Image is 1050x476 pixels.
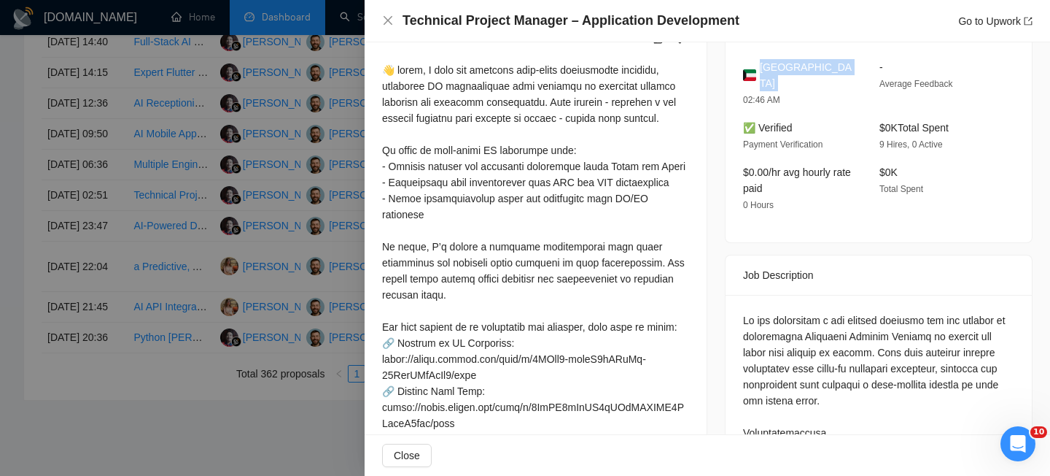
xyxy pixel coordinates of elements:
[1024,17,1032,26] span: export
[879,61,883,73] span: -
[743,139,822,150] span: Payment Verification
[760,59,856,91] span: [GEOGRAPHIC_DATA]
[743,67,756,83] img: 🇰🇼
[743,200,774,210] span: 0 Hours
[1000,426,1035,461] iframe: Intercom live chat
[879,139,943,150] span: 9 Hires, 0 Active
[743,95,780,105] span: 02:46 AM
[382,15,394,26] span: close
[743,256,1014,295] div: Job Description
[382,444,432,467] button: Close
[743,166,851,194] span: $0.00/hr avg hourly rate paid
[743,122,793,134] span: ✅ Verified
[382,15,394,27] button: Close
[1030,426,1047,438] span: 10
[879,184,923,194] span: Total Spent
[879,122,949,134] span: $0K Total Spent
[879,79,953,89] span: Average Feedback
[394,448,420,464] span: Close
[879,166,898,178] span: $0K
[958,15,1032,27] a: Go to Upworkexport
[402,12,739,30] h4: Technical Project Manager – Application Development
